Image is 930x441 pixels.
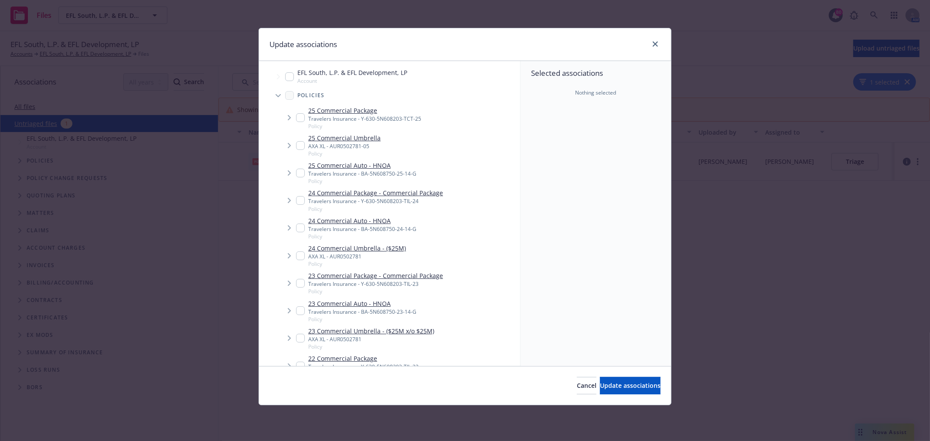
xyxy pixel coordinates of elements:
[308,288,443,295] span: Policy
[308,315,416,323] span: Policy
[600,381,661,390] span: Update associations
[308,188,443,197] a: 24 Commercial Package - Commercial Package
[308,233,416,240] span: Policy
[577,381,596,390] span: Cancel
[308,133,381,142] a: 25 Commercial Umbrella
[650,39,661,49] a: close
[576,89,617,97] span: Nothing selected
[297,77,407,85] span: Account
[297,93,325,98] span: Policies
[308,363,419,370] div: Travelers Insurance - Y-630-5N608203-TIL-22
[308,142,381,150] div: AXA XL - AUR0502781-05
[308,177,416,185] span: Policy
[308,244,406,253] a: 24 Commercial Umbrella - ($25M)
[308,205,443,213] span: Policy
[308,225,416,233] div: Travelers Insurance - BA-5N608750-24-14-G
[308,253,406,260] div: AXA XL - AUR0502781
[308,216,416,225] a: 24 Commercial Auto - HNOA
[308,150,381,157] span: Policy
[308,343,434,350] span: Policy
[297,68,407,77] span: EFL South, L.P. & EFL Development, LP
[308,260,406,268] span: Policy
[308,336,434,343] div: AXA XL - AUR0502781
[308,161,416,170] a: 25 Commercial Auto - HNOA
[308,115,421,122] div: Travelers Insurance - Y-630-5N608203-TCT-25
[600,377,661,394] button: Update associations
[308,354,419,363] a: 22 Commercial Package
[308,106,421,115] a: 25 Commercial Package
[577,377,596,394] button: Cancel
[269,39,337,50] h1: Update associations
[308,308,416,315] div: Travelers Insurance - BA-5N608750-23-14-G
[308,271,443,280] a: 23 Commercial Package - Commercial Package
[308,299,416,308] a: 23 Commercial Auto - HNOA
[308,122,421,130] span: Policy
[308,197,443,205] div: Travelers Insurance - Y-630-5N608203-TIL-24
[308,326,434,336] a: 23 Commercial Umbrella - ($25M x/o $25M)
[308,280,443,288] div: Travelers Insurance - Y-630-5N608203-TIL-23
[531,68,661,78] span: Selected associations
[308,170,416,177] div: Travelers Insurance - BA-5N608750-25-14-G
